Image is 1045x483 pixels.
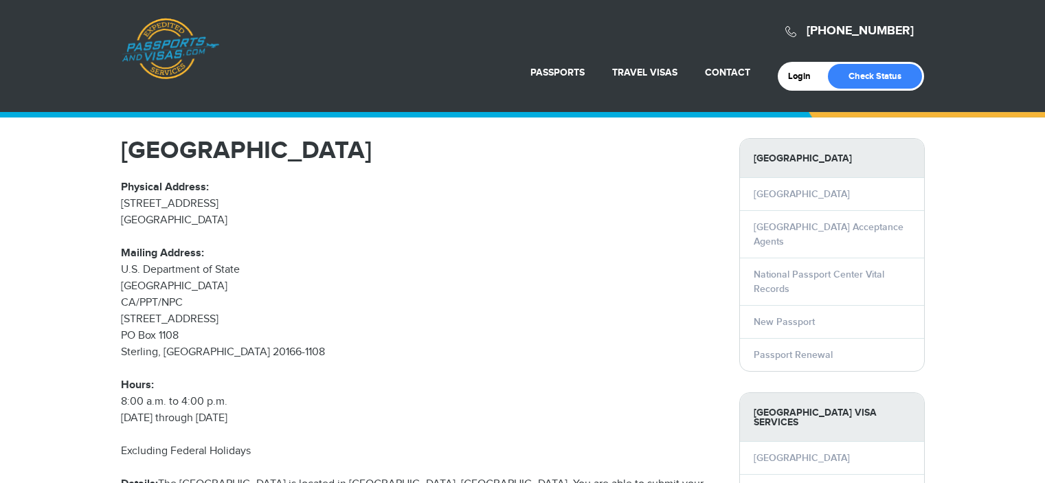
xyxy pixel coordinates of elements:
[121,247,204,260] strong: Mailing Address:
[754,188,850,200] a: [GEOGRAPHIC_DATA]
[807,23,914,38] a: [PHONE_NUMBER]
[740,139,924,178] strong: [GEOGRAPHIC_DATA]
[122,18,219,80] a: Passports & [DOMAIN_NAME]
[612,67,677,78] a: Travel Visas
[121,379,154,392] strong: Hours:
[828,64,922,89] a: Check Status
[121,179,719,427] p: [STREET_ADDRESS] [GEOGRAPHIC_DATA] U.S. Department of State [GEOGRAPHIC_DATA] CA/PPT/NPC [STREET_...
[121,138,719,163] h1: [GEOGRAPHIC_DATA]
[121,443,719,460] p: Excluding Federal Holidays
[754,221,903,247] a: [GEOGRAPHIC_DATA] Acceptance Agents
[740,393,924,442] strong: [GEOGRAPHIC_DATA] Visa Services
[788,71,820,82] a: Login
[754,452,850,464] a: [GEOGRAPHIC_DATA]
[530,67,585,78] a: Passports
[121,181,209,194] strong: Physical Address:
[754,269,884,295] a: National Passport Center Vital Records
[754,349,833,361] a: Passport Renewal
[705,67,750,78] a: Contact
[754,316,815,328] a: New Passport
